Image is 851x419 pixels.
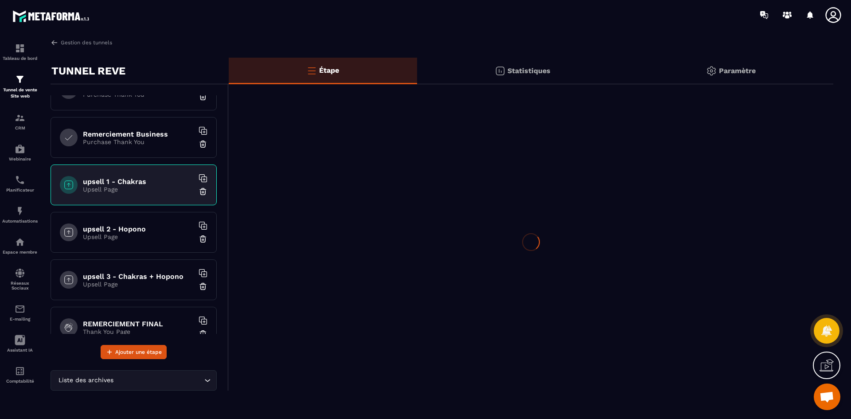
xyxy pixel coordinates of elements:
h6: upsell 1 - Chakras [83,177,194,186]
p: Automatisations [2,219,38,223]
p: Assistant IA [2,348,38,352]
p: TUNNEL REVE [51,62,125,80]
p: Planificateur [2,188,38,192]
p: Espace membre [2,250,38,255]
img: trash [199,282,207,291]
a: automationsautomationsEspace membre [2,230,38,261]
p: Thank You Page [83,328,194,335]
button: Ajouter une étape [101,345,167,359]
img: trash [199,329,207,338]
a: Gestion des tunnels [51,39,112,47]
p: Purchase Thank You [83,138,194,145]
img: automations [15,206,25,216]
img: automations [15,237,25,247]
h6: REMERCIEMENT FINAL [83,320,194,328]
p: Webinaire [2,157,38,161]
p: Tunnel de vente Site web [2,87,38,99]
img: trash [199,140,207,149]
img: formation [15,113,25,123]
h6: upsell 3 - Chakras + Hopono [83,272,194,281]
a: formationformationTunnel de vente Site web [2,67,38,106]
img: email [15,304,25,314]
input: Search for option [115,376,202,385]
h6: upsell 2 - Hopono [83,225,194,233]
div: Search for option [51,370,217,391]
img: trash [199,92,207,101]
a: automationsautomationsAutomatisations [2,199,38,230]
div: Ouvrir le chat [814,384,840,410]
p: Upsell Page [83,281,194,288]
img: bars-o.4a397970.svg [306,65,317,76]
p: CRM [2,125,38,130]
p: Étape [319,66,339,74]
span: Liste des archives [56,376,115,385]
p: Upsell Page [83,233,194,240]
img: trash [199,187,207,196]
a: emailemailE-mailing [2,297,38,328]
a: accountantaccountantComptabilité [2,359,38,390]
p: Upsell Page [83,186,194,193]
a: formationformationTableau de bord [2,36,38,67]
img: setting-gr.5f69749f.svg [706,66,717,76]
img: arrow [51,39,59,47]
span: Ajouter une étape [115,348,162,356]
a: social-networksocial-networkRéseaux Sociaux [2,261,38,297]
img: automations [15,144,25,154]
a: formationformationCRM [2,106,38,137]
p: Paramètre [719,67,756,75]
p: Réseaux Sociaux [2,281,38,290]
img: formation [15,74,25,85]
img: formation [15,43,25,54]
p: Tableau de bord [2,56,38,61]
img: accountant [15,366,25,376]
img: trash [199,235,207,243]
img: scheduler [15,175,25,185]
p: Comptabilité [2,379,38,384]
a: Assistant IA [2,328,38,359]
p: Statistiques [507,67,550,75]
img: social-network [15,268,25,278]
a: schedulerschedulerPlanificateur [2,168,38,199]
img: logo [12,8,92,24]
a: automationsautomationsWebinaire [2,137,38,168]
p: E-mailing [2,317,38,321]
img: stats.20deebd0.svg [495,66,505,76]
h6: Remerciement Business [83,130,194,138]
